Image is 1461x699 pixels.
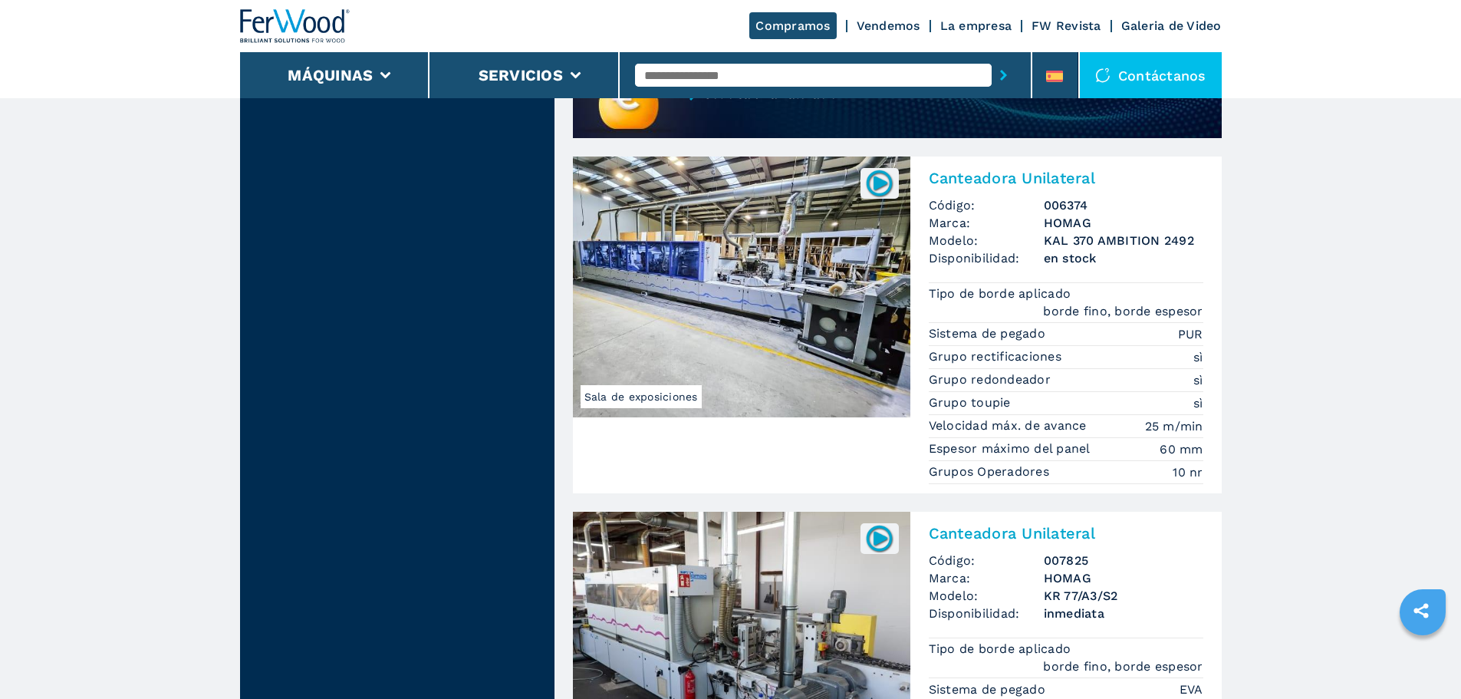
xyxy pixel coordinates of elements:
[1044,249,1203,267] span: en stock
[573,157,910,417] img: Canteadora Unilateral HOMAG KAL 370 AMBITION 2492
[929,325,1050,342] p: Sistema de pegado
[1402,592,1440,630] a: sharethis
[929,371,1055,388] p: Grupo redondeador
[929,417,1091,434] p: Velocidad máx. de avance
[1044,196,1203,214] h3: 006374
[288,66,373,84] button: Máquinas
[929,524,1203,542] h2: Canteadora Unilateral
[929,641,1075,658] p: Tipo de borde aplicado
[1145,417,1203,435] em: 25 m/min
[1160,440,1203,458] em: 60 mm
[864,168,894,198] img: 006374
[573,157,1222,493] a: Canteadora Unilateral HOMAG KAL 370 AMBITION 2492Sala de exposiciones006374Canteadora UnilateralC...
[929,605,1044,622] span: Disponibilidad:
[1173,463,1203,481] em: 10 nr
[929,569,1044,587] span: Marca:
[929,552,1044,569] span: Código:
[929,249,1044,267] span: Disponibilidad:
[929,463,1054,480] p: Grupos Operadores
[929,285,1075,302] p: Tipo de borde aplicado
[864,523,894,553] img: 007825
[1193,394,1203,412] em: sì
[1043,302,1203,320] em: borde fino, borde espesor
[1044,587,1203,605] h3: KR 77/A3/S2
[1396,630,1449,687] iframe: Chat
[1180,681,1203,698] em: EVA
[940,18,1012,33] a: La empresa
[1044,605,1203,622] span: inmediata
[1043,658,1203,675] em: borde fino, borde espesor
[1044,214,1203,232] h3: HOMAG
[929,440,1094,457] p: Espesor máximo del panel
[1044,232,1203,249] h3: KAL 370 AMBITION 2492
[1178,325,1203,343] em: PUR
[929,169,1203,187] h2: Canteadora Unilateral
[929,394,1015,411] p: Grupo toupie
[240,9,350,43] img: Ferwood
[1032,18,1101,33] a: FW Revista
[749,12,836,39] a: Compramos
[1193,371,1203,389] em: sì
[1193,348,1203,366] em: sì
[479,66,563,84] button: Servicios
[1121,18,1222,33] a: Galeria de Video
[929,214,1044,232] span: Marca:
[857,18,920,33] a: Vendemos
[1080,52,1222,98] div: Contáctanos
[929,196,1044,214] span: Código:
[573,88,1222,140] a: Solicita una valoración
[929,587,1044,605] span: Modelo:
[1095,68,1111,83] img: Contáctanos
[992,58,1015,93] button: submit-button
[1044,552,1203,569] h3: 007825
[1044,569,1203,587] h3: HOMAG
[929,232,1044,249] span: Modelo:
[581,385,702,408] span: Sala de exposiciones
[929,348,1066,365] p: Grupo rectificaciones
[929,681,1050,698] p: Sistema de pegado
